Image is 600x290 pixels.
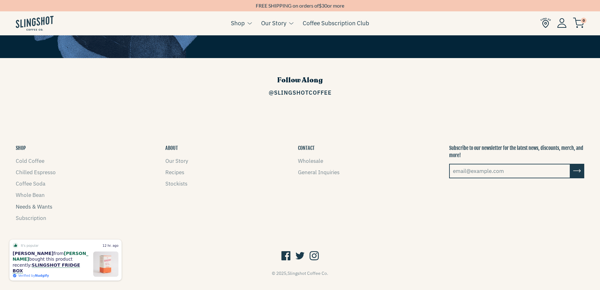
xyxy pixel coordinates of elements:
img: Account [557,18,567,28]
a: Our Story [165,157,188,164]
a: Coffee Subscription Club [303,18,369,28]
p: Subscribe to our newsletter for the latest news, discounts, merch, and more! [449,145,584,159]
img: cart [573,18,584,28]
a: Whole Bean [16,192,45,198]
a: Our Story [261,18,286,28]
span: 30 [322,3,327,9]
a: General Inquiries [298,169,340,176]
a: Shop [231,18,245,28]
a: Wholesale [298,157,323,164]
a: @SlingshotCoffee [269,89,332,96]
a: 0 [573,19,584,27]
a: Coffee Soda [16,180,45,187]
a: Slingshot Coffee Co. [288,270,328,276]
a: Chilled Espresso [16,169,56,176]
input: email@example.com [449,164,570,178]
button: CONTACT [298,145,315,151]
span: © 2025, [272,270,328,276]
button: SHOP [16,145,26,151]
span: Follow Along [277,75,323,85]
a: Stockists [165,180,187,187]
a: Needs & Wants [16,203,52,210]
button: ABOUT [165,145,178,151]
span: 0 [581,18,586,23]
a: Recipes [165,169,184,176]
span: $ [319,3,322,9]
img: Find Us [540,18,551,28]
a: Cold Coffee [16,157,44,164]
a: Subscription [16,215,46,222]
